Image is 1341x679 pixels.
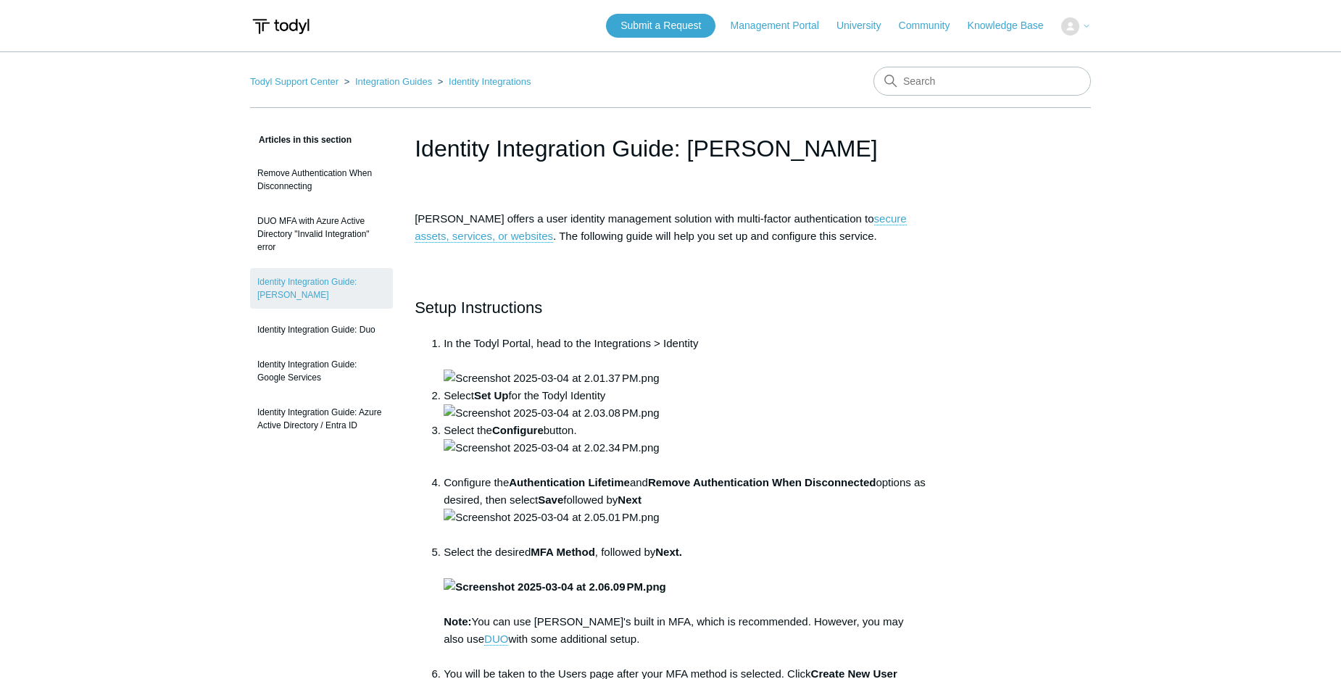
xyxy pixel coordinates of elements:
a: Integration Guides [355,76,432,87]
a: Management Portal [731,18,834,33]
a: DUO MFA with Azure Active Directory "Invalid Integration" error [250,207,393,261]
li: Select the desired , followed by You can use [PERSON_NAME]'s built in MFA, which is recommended. ... [444,543,926,665]
a: Remove Authentication When Disconnecting [250,159,393,200]
li: Select for the Todyl Identity [444,387,926,422]
a: Identity Integration Guide: Duo [250,316,393,343]
strong: Configure [492,424,544,436]
a: Identity Integration Guide: Azure Active Directory / Entra ID [250,399,393,439]
input: Search [873,67,1091,96]
li: In the Todyl Portal, head to the Integrations > Identity [444,335,926,387]
img: Screenshot 2025-03-04 at 2.06.09 PM.png [444,578,666,596]
strong: Save [538,493,563,506]
span: Articles in this section [250,135,352,145]
a: Identity Integration Guide: [PERSON_NAME] [250,268,393,309]
a: Identity Integrations [449,76,531,87]
h1: Identity Integration Guide: Todyl [415,131,926,166]
li: Todyl Support Center [250,76,341,87]
li: Select the button. [444,422,926,474]
strong: Note: [444,615,471,628]
p: [PERSON_NAME] offers a user identity management solution with multi-factor authentication to . Th... [415,210,926,245]
strong: MFA Method [531,546,595,558]
img: Screenshot 2025-03-04 at 2.03.08 PM.png [444,404,659,422]
img: Screenshot 2025-03-04 at 2.01.37 PM.png [444,370,659,387]
a: DUO [484,633,508,646]
strong: Next. [444,546,682,593]
h2: Setup Instructions [415,295,926,320]
li: Integration Guides [341,76,435,87]
a: Knowledge Base [968,18,1058,33]
strong: Set Up [474,389,509,401]
a: Submit a Request [606,14,715,38]
li: Identity Integrations [435,76,531,87]
a: Identity Integration Guide: Google Services [250,351,393,391]
strong: Remove Authentication When Disconnected [648,476,876,488]
a: University [836,18,895,33]
a: Todyl Support Center [250,76,339,87]
li: Configure the and options as desired, then select followed by [444,474,926,543]
strong: Authentication Lifetime [509,476,630,488]
a: Community [899,18,965,33]
img: Screenshot 2025-03-04 at 2.02.34 PM.png [444,439,659,457]
img: Screenshot 2025-03-04 at 2.05.01 PM.png [444,509,659,526]
strong: Next [618,493,642,506]
img: Todyl Support Center Help Center home page [250,13,312,40]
